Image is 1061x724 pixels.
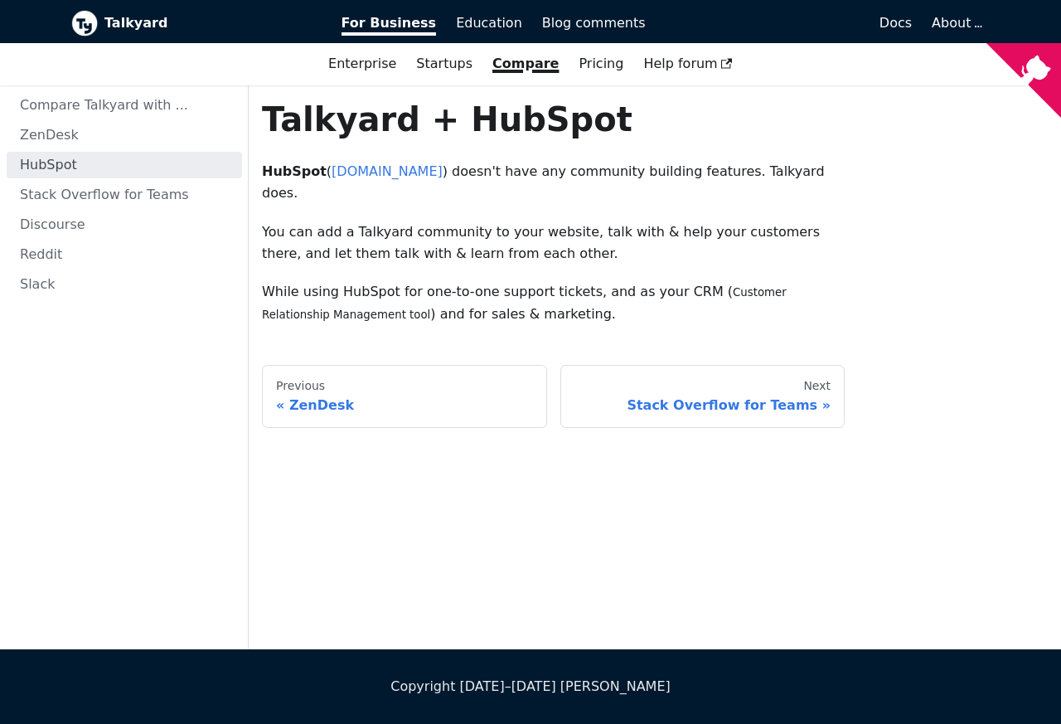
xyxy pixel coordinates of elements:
[262,365,845,428] nav: Docs pages navigation
[7,271,242,298] a: Slack
[560,365,845,428] a: NextStack Overflow for Teams
[262,161,845,205] p: ( ) doesn't have any community building features. Talkyard does.
[332,163,443,179] a: [DOMAIN_NAME]
[574,397,831,414] div: Stack Overflow for Teams
[7,92,242,119] a: Compare Talkyard with ...
[633,50,743,78] a: Help forum
[7,241,242,268] a: Reddit
[932,15,980,31] a: About
[276,379,533,394] div: Previous
[318,50,406,78] a: Enterprise
[7,152,242,178] a: HubSpot
[643,56,733,71] span: Help forum
[7,182,242,208] a: Stack Overflow for Teams
[276,397,533,414] div: ZenDesk
[656,9,923,37] a: Docs
[262,99,845,140] h1: Talkyard + HubSpot
[71,10,98,36] img: Talkyard logo
[446,9,532,37] a: Education
[406,50,482,78] a: Startups
[104,12,318,34] b: Talkyard
[262,286,787,320] small: Customer Relationship Management tool
[542,15,646,31] span: Blog comments
[71,10,318,36] a: Talkyard logoTalkyard
[569,50,633,78] a: Pricing
[262,365,547,428] a: PreviousZenDesk
[574,379,831,394] div: Next
[262,281,845,325] p: While using HubSpot for one-to-one support tickets, and as your CRM ( ) and for sales & marketing.
[7,211,242,238] a: Discourse
[71,676,990,697] div: Copyright [DATE]–[DATE] [PERSON_NAME]
[879,15,912,31] span: Docs
[262,163,327,179] strong: HubSpot
[456,15,522,31] span: Education
[532,9,656,37] a: Blog comments
[262,221,845,265] p: You can add a Talkyard community to your website, talk with & help your customers there, and let ...
[7,122,242,148] a: ZenDesk
[342,15,437,36] span: For Business
[492,56,559,71] a: Compare
[332,9,447,37] a: For Business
